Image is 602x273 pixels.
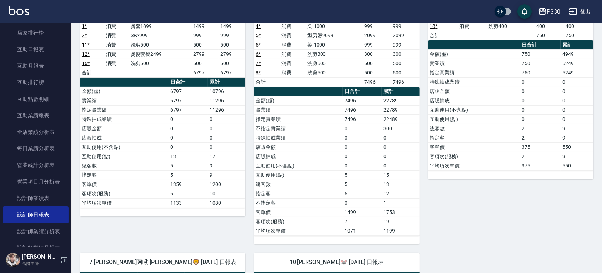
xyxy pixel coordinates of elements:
td: 消費 [280,49,306,59]
td: 消費 [280,31,306,40]
td: 5 [169,161,208,170]
td: 消費 [457,21,487,31]
a: 互助月報表 [3,58,69,74]
td: 300 [362,49,391,59]
td: 9 [208,161,245,170]
td: 2799 [219,49,245,59]
td: 0 [561,114,593,124]
td: 合計 [254,77,280,87]
td: 消費 [104,21,129,31]
td: 400 [564,21,593,31]
a: 設計師業績分析表 [3,223,69,240]
td: 10796 [208,87,245,96]
td: 燙髮套餐2499 [129,49,192,59]
td: 0 [520,77,561,87]
td: 2099 [362,31,391,40]
td: 500 [192,40,219,49]
table: a dense table [80,78,245,208]
td: 實業績 [428,59,520,68]
td: 總客數 [254,180,343,189]
td: 0 [208,114,245,124]
td: 店販抽成 [254,152,343,161]
td: 客單價 [428,142,520,152]
td: 13 [382,180,419,189]
td: 2 [520,124,561,133]
td: 實業績 [254,105,343,114]
td: 9 [561,133,593,142]
td: 5 [343,170,382,180]
td: 19 [382,217,419,226]
td: 1499 [343,208,382,217]
td: 6797 [169,87,208,96]
td: 1499 [192,21,219,31]
td: 750 [520,59,561,68]
td: 750 [520,49,561,59]
th: 日合計 [169,78,208,87]
td: 500 [219,40,245,49]
td: 2 [520,152,561,161]
td: 9 [561,124,593,133]
td: 0 [382,161,419,170]
td: 550 [561,161,593,170]
td: 實業績 [80,96,169,105]
td: 不指定客 [254,198,343,208]
td: 平均項次單價 [428,161,520,170]
span: 7 [PERSON_NAME]阿啾 [PERSON_NAME]🦁 [DATE] 日報表 [89,259,237,266]
td: 互助使用(點) [80,152,169,161]
td: 平均項次單價 [254,226,343,235]
td: 7496 [343,114,382,124]
td: 500 [362,68,391,77]
td: 消費 [280,21,306,31]
td: 0 [561,96,593,105]
a: 設計師業績表 [3,190,69,206]
td: 洗剪500 [129,40,192,49]
td: 12 [382,189,419,198]
img: Person [6,253,20,267]
td: 金額(虛) [254,96,343,105]
td: 特殊抽成業績 [80,114,169,124]
td: 合計 [428,31,457,40]
td: 互助使用(點) [254,170,343,180]
td: 消費 [104,59,129,68]
td: 染-1000 [306,40,362,49]
td: 互助使用(不含點) [254,161,343,170]
td: 0 [343,133,382,142]
td: 客單價 [80,180,169,189]
td: 消費 [280,40,306,49]
td: 互助使用(點) [428,114,520,124]
td: 客項次(服務) [428,152,520,161]
td: 0 [561,77,593,87]
td: 金額(虛) [428,49,520,59]
a: 互助排行榜 [3,74,69,91]
td: 300 [382,124,419,133]
td: 1753 [382,208,419,217]
td: 消費 [104,31,129,40]
td: 1499 [219,21,245,31]
table: a dense table [254,87,419,236]
th: 累計 [561,40,593,50]
td: 合計 [80,68,104,77]
table: a dense table [80,3,245,78]
td: 9 [208,170,245,180]
td: 999 [391,21,420,31]
td: 特殊抽成業績 [428,77,520,87]
th: 日合計 [520,40,561,50]
td: 2099 [391,31,420,40]
td: 7496 [343,105,382,114]
td: 999 [192,31,219,40]
td: 750 [520,68,561,77]
td: 0 [169,133,208,142]
td: 洗剪500 [306,59,362,68]
td: 0 [343,142,382,152]
td: 客單價 [254,208,343,217]
button: PS30 [535,4,563,19]
td: 0 [343,198,382,208]
td: 0 [382,133,419,142]
td: 1071 [343,226,382,235]
td: 500 [391,59,420,68]
td: 22789 [382,96,419,105]
td: 300 [391,49,420,59]
td: 0 [382,142,419,152]
a: 互助日報表 [3,41,69,58]
button: 登出 [566,5,593,18]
